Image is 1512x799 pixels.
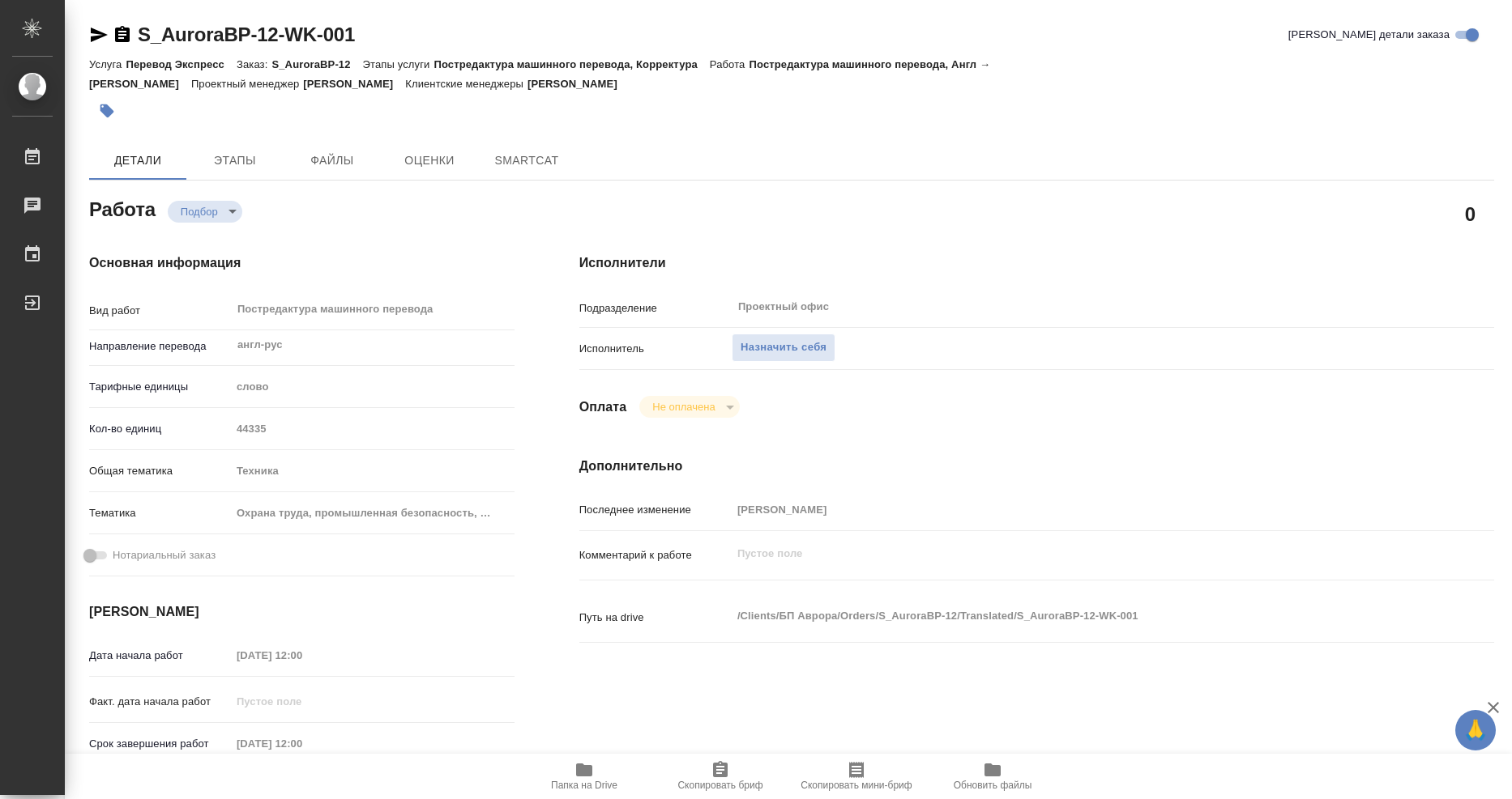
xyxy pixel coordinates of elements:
button: Обновить файлы [925,754,1061,799]
button: Назначить себя [732,334,835,362]
button: Добавить тэг [89,93,125,129]
button: Папка на Drive [516,754,652,799]
div: Охрана труда, промышленная безопасность, экология и стандартизация [231,499,515,527]
p: Постредактура машинного перевода, Корректура [434,58,709,70]
span: Оценки [391,151,468,171]
button: 🙏 [1455,710,1496,750]
h4: Основная информация [89,253,515,273]
button: Скопировать мини-бриф [788,754,925,799]
h4: [PERSON_NAME] [89,602,515,622]
p: Направление перевода [89,338,231,355]
span: Скопировать мини-бриф [801,780,912,791]
input: Пустое поле [732,498,1418,521]
span: Назначить себя [741,338,826,357]
span: Файлы [293,151,371,171]
p: Путь на drive [579,610,732,626]
p: Факт. дата начала работ [89,694,231,710]
p: Срок завершения работ [89,736,231,752]
button: Скопировать ссылку для ЯМессенджера [89,25,109,45]
p: Клиентские менеджеры [405,78,527,90]
h4: Оплата [579,397,627,417]
p: Исполнитель [579,341,732,357]
textarea: /Clients/БП Аврора/Orders/S_AuroraBP-12/Translated/S_AuroraBP-12-WK-001 [732,602,1418,630]
div: слово [231,373,515,401]
h2: Работа [89,193,156,223]
input: Пустое поле [231,690,373,713]
span: Нотариальный заказ [113,547,216,563]
button: Подбор [176,205,223,219]
p: Проектный менеджер [191,78,303,90]
span: 🙏 [1462,713,1489,747]
p: Тематика [89,505,231,521]
span: SmartCat [488,151,566,171]
span: Папка на Drive [551,780,617,791]
span: Скопировать бриф [677,780,762,791]
p: Услуга [89,58,126,70]
a: S_AuroraBP-12-WK-001 [138,23,355,45]
input: Пустое поле [231,417,515,440]
div: Подбор [639,396,739,418]
p: Тарифные единицы [89,379,231,395]
button: Скопировать ссылку [113,25,132,45]
div: Подбор [168,201,242,223]
span: Этапы [196,151,274,171]
p: Работа [710,58,750,70]
h4: Исполнители [579,253,1494,273]
p: Заказ: [237,58,271,70]
span: Обновить файлы [954,780,1032,791]
p: Вид работ [89,303,231,319]
p: Общая тематика [89,463,231,479]
p: [PERSON_NAME] [527,78,630,90]
p: Перевод Экспресс [126,58,237,70]
div: Техника [231,457,515,485]
h2: 0 [1465,200,1476,227]
p: Дата начала работ [89,648,231,664]
input: Пустое поле [231,732,373,755]
p: Кол-во единиц [89,421,231,437]
button: Скопировать бриф [652,754,788,799]
input: Пустое поле [231,644,373,667]
p: Этапы услуги [363,58,434,70]
p: [PERSON_NAME] [303,78,405,90]
p: Комментарий к работе [579,547,732,563]
p: Подразделение [579,300,732,317]
p: Последнее изменение [579,502,732,518]
span: [PERSON_NAME] детали заказа [1288,27,1450,43]
button: Не оплачена [647,400,720,414]
span: Детали [99,151,177,171]
p: S_AuroraBP-12 [271,58,362,70]
h4: Дополнительно [579,457,1494,476]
